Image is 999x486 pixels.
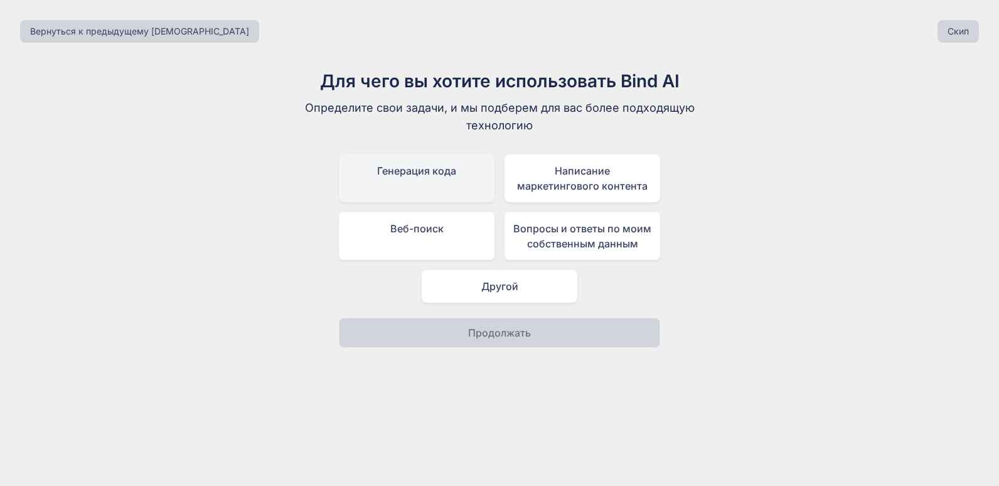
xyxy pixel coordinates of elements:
div: Вопросы и ответы по моим собственным данным [505,212,660,260]
div: Веб-поиск [339,212,494,260]
div: Написание маркетингового контента [505,154,660,202]
div: Другой [422,270,577,303]
h1: Для чего вы хотите использовать Bind AI [289,68,710,94]
p: Определите свои задачи, и мы подберем для вас более подходящую технологию [289,99,710,134]
div: Генерация кода [339,154,494,202]
button: Скип [938,20,979,43]
button: Вернуться к предыдущему [DEMOGRAPHIC_DATA] [20,20,259,43]
button: Продолжать [339,318,660,348]
p: Продолжать [468,325,531,340]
